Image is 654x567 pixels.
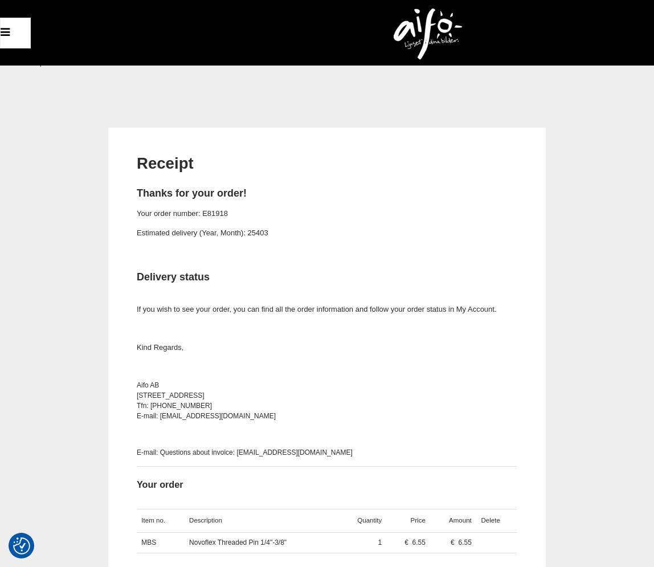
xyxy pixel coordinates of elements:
div: Aifo AB [137,380,517,390]
a: MBS [141,539,156,546]
h2: Thanks for your order! [137,186,517,201]
span: 1 [378,539,382,546]
span: Description [189,517,222,524]
h2: Delivery status [137,270,517,284]
button: Consent Preferences [13,536,30,556]
div: [STREET_ADDRESS] [137,390,517,401]
img: Revisit consent button [13,537,30,554]
p: Estimated delivery (Year, Month): 25403 [137,227,517,239]
p: If you wish to see your order, you can find all the order information and follow your order statu... [137,292,517,316]
div: Tfn: [PHONE_NUMBER] [137,401,517,411]
div: E-mail: [EMAIL_ADDRESS][DOMAIN_NAME] [137,411,517,421]
div: E-mail: Questions about invoice: [EMAIL_ADDRESS][DOMAIN_NAME] [137,447,517,458]
span: Amount [449,517,472,524]
span: 6.55 [458,539,471,546]
a: Novoflex Threaded Pin 1/4"-3/8" [189,539,287,546]
span: Quantity [357,517,382,524]
p: Your order number: E81918 [137,208,517,220]
span: Item no. [141,517,165,524]
span: 6.55 [412,539,426,546]
h1: Receipt [137,153,517,175]
img: logo.png [394,9,462,60]
p: Kind Regards, [137,342,517,354]
span: Price [411,517,426,524]
span: Delete [481,517,500,524]
h3: Your order [137,478,517,491]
